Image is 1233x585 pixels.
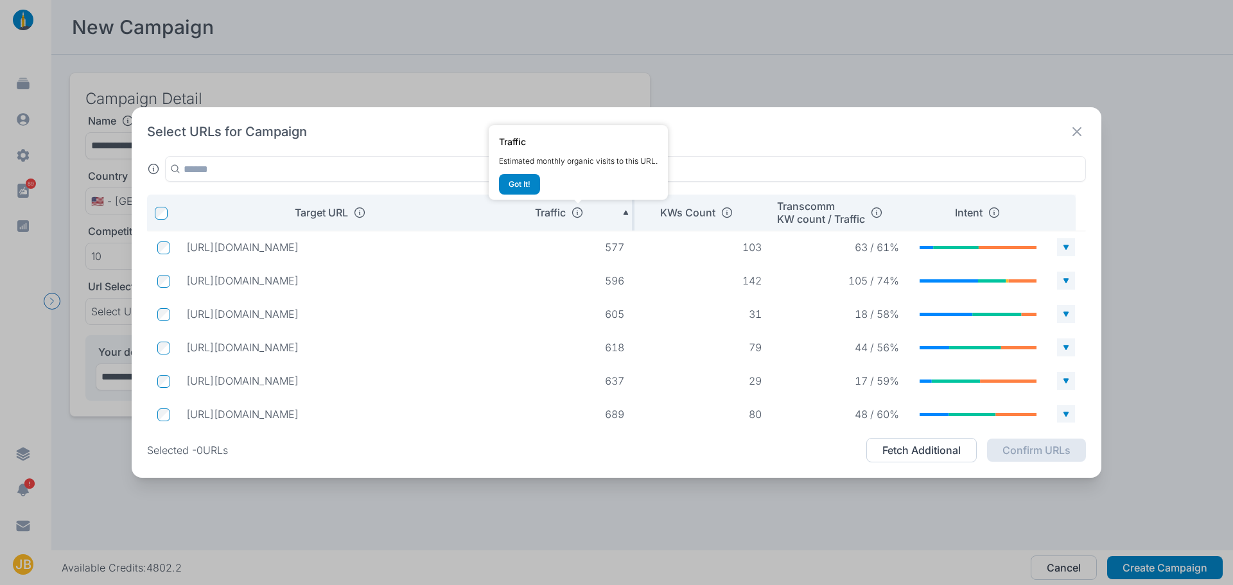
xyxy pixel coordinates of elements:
[782,408,899,421] p: 48 / 60%
[777,200,865,225] p: Transcomm KW count / Traffic
[507,374,624,387] p: 637
[507,341,624,354] p: 618
[866,438,977,462] button: Fetch Additional
[186,341,487,354] p: https://www.americanmuscle.com/camaro-rear-spoilers-wings.html
[645,408,762,421] p: 80
[186,241,487,254] p: https://www.americanmuscle.com/2015-mustang-spoilers-and-rear-wings.html
[186,308,487,320] p: https://www.americanmuscle.com/jlt-parts.html
[955,206,983,219] p: Intent
[499,153,658,169] p: Estimated monthly organic visits to this URL.
[645,241,762,254] p: 103
[535,206,566,219] p: Traffic
[507,241,624,254] p: 577
[782,274,899,287] p: 105 / 74%
[147,123,307,141] h2: Select URLs for Campaign
[645,341,762,354] p: 79
[186,408,487,421] p: https://www.americanmuscle.com/charger-rear-spoilers-wings.html
[507,408,624,421] p: 689
[645,274,762,287] p: 142
[499,135,658,148] h3: Traffic
[507,274,624,287] p: 596
[186,274,487,287] p: https://www.americanmuscle.com/05-10-mustang-parts.html
[987,439,1086,462] button: Confirm URLs
[147,444,228,457] p: Selected - 0 URLs
[295,206,348,219] p: Target URL
[645,374,762,387] p: 29
[782,341,899,354] p: 44 / 56%
[499,174,540,195] button: Got It!
[782,308,899,320] p: 18 / 58%
[186,374,487,387] p: https://www.americanmuscle.com/1011-chin-spoiler.html
[507,308,624,320] p: 605
[660,206,715,219] p: KWs Count
[782,241,899,254] p: 63 / 61%
[782,374,899,387] p: 17 / 59%
[645,308,762,320] p: 31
